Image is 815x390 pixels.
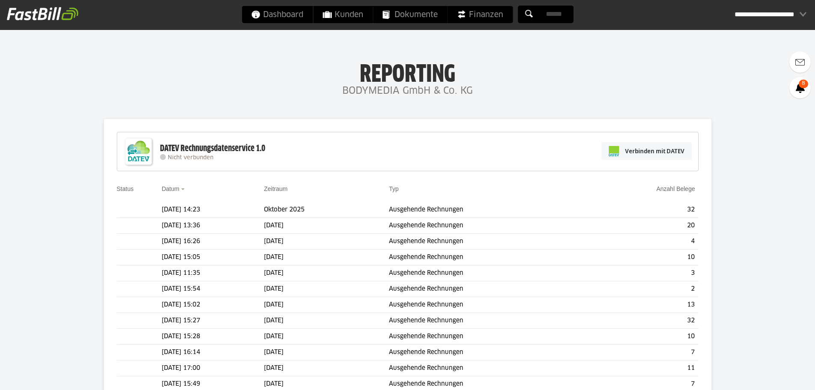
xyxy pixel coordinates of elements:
[389,360,587,376] td: Ausgehende Rechnungen
[7,7,78,21] img: fastbill_logo_white.png
[587,297,698,313] td: 13
[602,142,692,160] a: Verbinden mit DATEV
[162,250,264,265] td: [DATE] 15:05
[264,360,389,376] td: [DATE]
[162,218,264,234] td: [DATE] 13:36
[162,234,264,250] td: [DATE] 16:26
[389,234,587,250] td: Ausgehende Rechnungen
[457,6,503,23] span: Finanzen
[264,281,389,297] td: [DATE]
[160,143,265,154] div: DATEV Rechnungsdatenservice 1.0
[168,155,213,161] span: Nicht verbunden
[587,345,698,360] td: 7
[264,297,389,313] td: [DATE]
[181,188,187,190] img: sort_desc.gif
[162,329,264,345] td: [DATE] 15:28
[242,6,313,23] a: Dashboard
[389,202,587,218] td: Ausgehende Rechnungen
[587,313,698,329] td: 32
[264,250,389,265] td: [DATE]
[323,6,363,23] span: Kunden
[373,6,447,23] a: Dokumente
[264,345,389,360] td: [DATE]
[656,185,695,192] a: Anzahl Belege
[313,6,373,23] a: Kunden
[749,364,806,386] iframe: Öffnet ein Widget, in dem Sie weitere Informationen finden
[389,265,587,281] td: Ausgehende Rechnungen
[264,265,389,281] td: [DATE]
[162,185,179,192] a: Datum
[587,281,698,297] td: 2
[389,345,587,360] td: Ausgehende Rechnungen
[264,185,287,192] a: Zeitraum
[609,146,619,156] img: pi-datev-logo-farbig-24.svg
[389,281,587,297] td: Ausgehende Rechnungen
[162,265,264,281] td: [DATE] 11:35
[587,250,698,265] td: 10
[587,218,698,234] td: 20
[587,329,698,345] td: 10
[389,250,587,265] td: Ausgehende Rechnungen
[264,329,389,345] td: [DATE]
[587,202,698,218] td: 32
[389,313,587,329] td: Ausgehende Rechnungen
[162,360,264,376] td: [DATE] 17:00
[162,202,264,218] td: [DATE] 14:23
[117,185,134,192] a: Status
[264,218,389,234] td: [DATE]
[587,360,698,376] td: 11
[264,234,389,250] td: [DATE]
[389,185,399,192] a: Typ
[86,60,729,83] h1: Reporting
[625,147,685,155] span: Verbinden mit DATEV
[389,218,587,234] td: Ausgehende Rechnungen
[389,329,587,345] td: Ausgehende Rechnungen
[587,265,698,281] td: 3
[162,345,264,360] td: [DATE] 16:14
[382,6,438,23] span: Dokumente
[251,6,303,23] span: Dashboard
[264,313,389,329] td: [DATE]
[389,297,587,313] td: Ausgehende Rechnungen
[264,202,389,218] td: Oktober 2025
[162,297,264,313] td: [DATE] 15:02
[448,6,513,23] a: Finanzen
[587,234,698,250] td: 4
[162,281,264,297] td: [DATE] 15:54
[799,80,808,88] span: 8
[162,313,264,329] td: [DATE] 15:27
[789,77,811,98] a: 8
[122,134,156,169] img: DATEV-Datenservice Logo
